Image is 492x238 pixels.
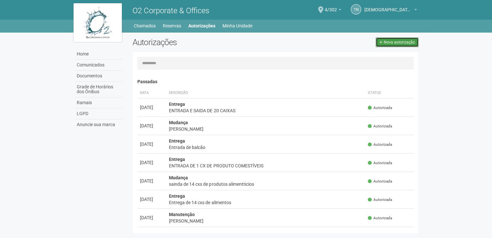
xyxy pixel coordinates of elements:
div: [DATE] [140,123,164,129]
strong: Entrega [169,157,185,162]
img: logo.jpg [74,3,122,42]
a: Minha Unidade [222,21,252,30]
span: Autorizada [368,160,392,166]
strong: Mudança [169,120,188,125]
strong: Entrega [169,193,185,199]
div: sainda de 14 cxs de produtos alimentticios [169,181,363,187]
div: Entrega de 14 cxs de alimentos [169,199,363,206]
a: Ramais [75,97,123,108]
a: Nova autorização [376,37,418,47]
div: [DATE] [140,159,164,166]
div: [DATE] [140,178,164,184]
a: Chamados [134,21,156,30]
a: [DEMOGRAPHIC_DATA][PERSON_NAME] LUNGUINHO [364,8,417,13]
th: Status [365,88,414,98]
a: Comunicados [75,60,123,71]
span: Autorizada [368,197,392,203]
a: Grade de Horários dos Ônibus [75,82,123,97]
div: [PERSON_NAME] [169,126,363,132]
div: [DATE] [140,104,164,111]
div: [DATE] [140,214,164,221]
a: Reservas [163,21,181,30]
a: LGPD [75,108,123,119]
strong: Mudança [169,175,188,180]
div: Entrada de balcão [169,144,363,151]
h2: Autorizações [133,37,271,47]
a: Home [75,49,123,60]
strong: Manutenção [169,212,195,217]
a: TN [351,4,361,15]
span: O2 Corporate & Offices [133,6,209,15]
div: ENTRADA DE 1 CX DE PRODUTO COMESTÍVEIS [169,163,363,169]
strong: Entrega [169,102,185,107]
div: ENTRADA E SAIDA DE 20 CAIXAS [169,107,363,114]
span: Autorizada [368,215,392,221]
a: 4/302 [325,8,341,13]
h4: Passadas [137,79,414,84]
span: 4/302 [325,1,337,12]
span: Nova autorização [384,40,415,45]
div: [PERSON_NAME] [169,218,363,224]
th: Data [137,88,166,98]
span: Autorizada [368,124,392,129]
th: Descrição [166,88,365,98]
a: Documentos [75,71,123,82]
span: Autorizada [368,179,392,184]
span: Autorizada [368,142,392,147]
a: Autorizações [188,21,215,30]
div: [DATE] [140,196,164,203]
span: THAIS NOBREGA LUNGUINHO [364,1,413,12]
div: [DATE] [140,141,164,147]
strong: Entrega [169,138,185,144]
a: Anuncie sua marca [75,119,123,130]
span: Autorizada [368,105,392,111]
